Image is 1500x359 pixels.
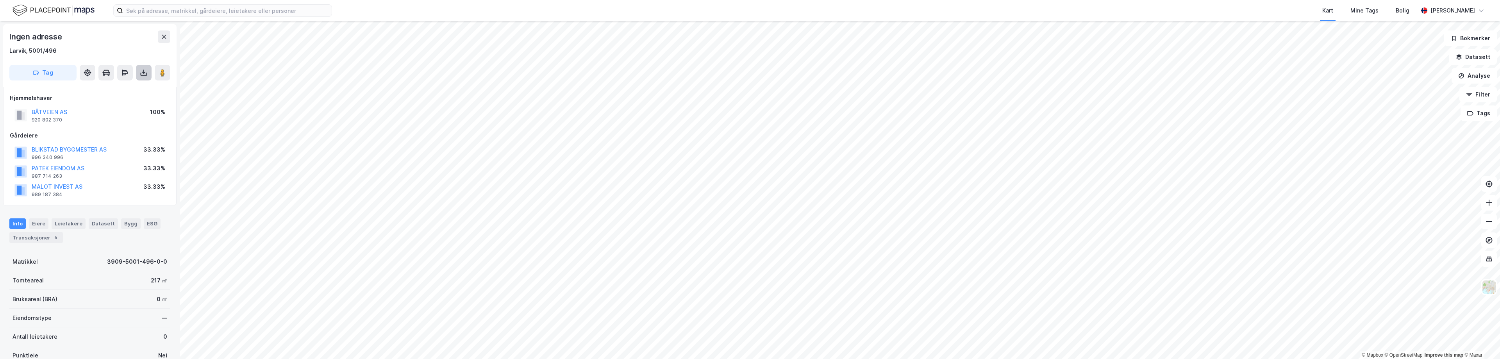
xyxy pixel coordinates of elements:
[32,117,62,123] div: 920 802 370
[10,131,170,140] div: Gårdeiere
[29,218,48,229] div: Eiere
[123,5,332,16] input: Søk på adresse, matrikkel, gårdeiere, leietakere eller personer
[12,332,57,341] div: Antall leietakere
[1425,352,1463,358] a: Improve this map
[1459,87,1497,102] button: Filter
[143,182,165,191] div: 33.33%
[1452,68,1497,84] button: Analyse
[9,30,63,43] div: Ingen adresse
[1362,352,1383,358] a: Mapbox
[1461,321,1500,359] iframe: Chat Widget
[12,257,38,266] div: Matrikkel
[151,276,167,285] div: 217 ㎡
[107,257,167,266] div: 3909-5001-496-0-0
[9,232,63,243] div: Transaksjoner
[9,46,57,55] div: Larvik, 5001/496
[1396,6,1409,15] div: Bolig
[52,218,86,229] div: Leietakere
[1385,352,1423,358] a: OpenStreetMap
[150,107,165,117] div: 100%
[162,313,167,323] div: —
[1461,105,1497,121] button: Tags
[10,93,170,103] div: Hjemmelshaver
[144,218,161,229] div: ESG
[12,295,57,304] div: Bruksareal (BRA)
[1444,30,1497,46] button: Bokmerker
[12,313,52,323] div: Eiendomstype
[32,173,62,179] div: 987 714 263
[12,276,44,285] div: Tomteareal
[32,191,62,198] div: 989 187 384
[1449,49,1497,65] button: Datasett
[1350,6,1379,15] div: Mine Tags
[163,332,167,341] div: 0
[143,145,165,154] div: 33.33%
[121,218,141,229] div: Bygg
[1430,6,1475,15] div: [PERSON_NAME]
[1322,6,1333,15] div: Kart
[89,218,118,229] div: Datasett
[1482,280,1496,295] img: Z
[52,234,60,241] div: 5
[157,295,167,304] div: 0 ㎡
[12,4,95,17] img: logo.f888ab2527a4732fd821a326f86c7f29.svg
[143,164,165,173] div: 33.33%
[9,65,77,80] button: Tag
[9,218,26,229] div: Info
[32,154,63,161] div: 996 340 996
